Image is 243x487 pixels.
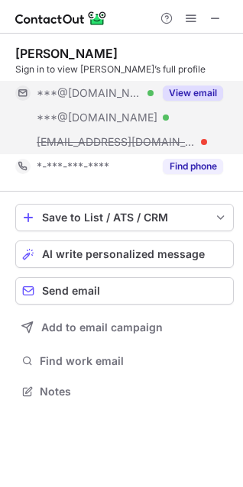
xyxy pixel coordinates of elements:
button: save-profile-one-click [15,204,234,231]
span: Notes [40,385,228,398]
img: ContactOut v5.3.10 [15,9,107,27]
span: [EMAIL_ADDRESS][DOMAIN_NAME] [37,135,196,149]
span: AI write personalized message [42,248,205,260]
div: Sign in to view [PERSON_NAME]’s full profile [15,63,234,76]
span: Send email [42,285,100,297]
button: Notes [15,381,234,402]
button: Find work email [15,350,234,372]
span: Add to email campaign [41,321,163,334]
button: Send email [15,277,234,305]
span: ***@[DOMAIN_NAME] [37,111,157,124]
button: Reveal Button [163,159,223,174]
button: Add to email campaign [15,314,234,341]
span: Find work email [40,354,228,368]
div: [PERSON_NAME] [15,46,118,61]
span: ***@[DOMAIN_NAME] [37,86,142,100]
div: Save to List / ATS / CRM [42,211,207,224]
button: Reveal Button [163,85,223,101]
button: AI write personalized message [15,240,234,268]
